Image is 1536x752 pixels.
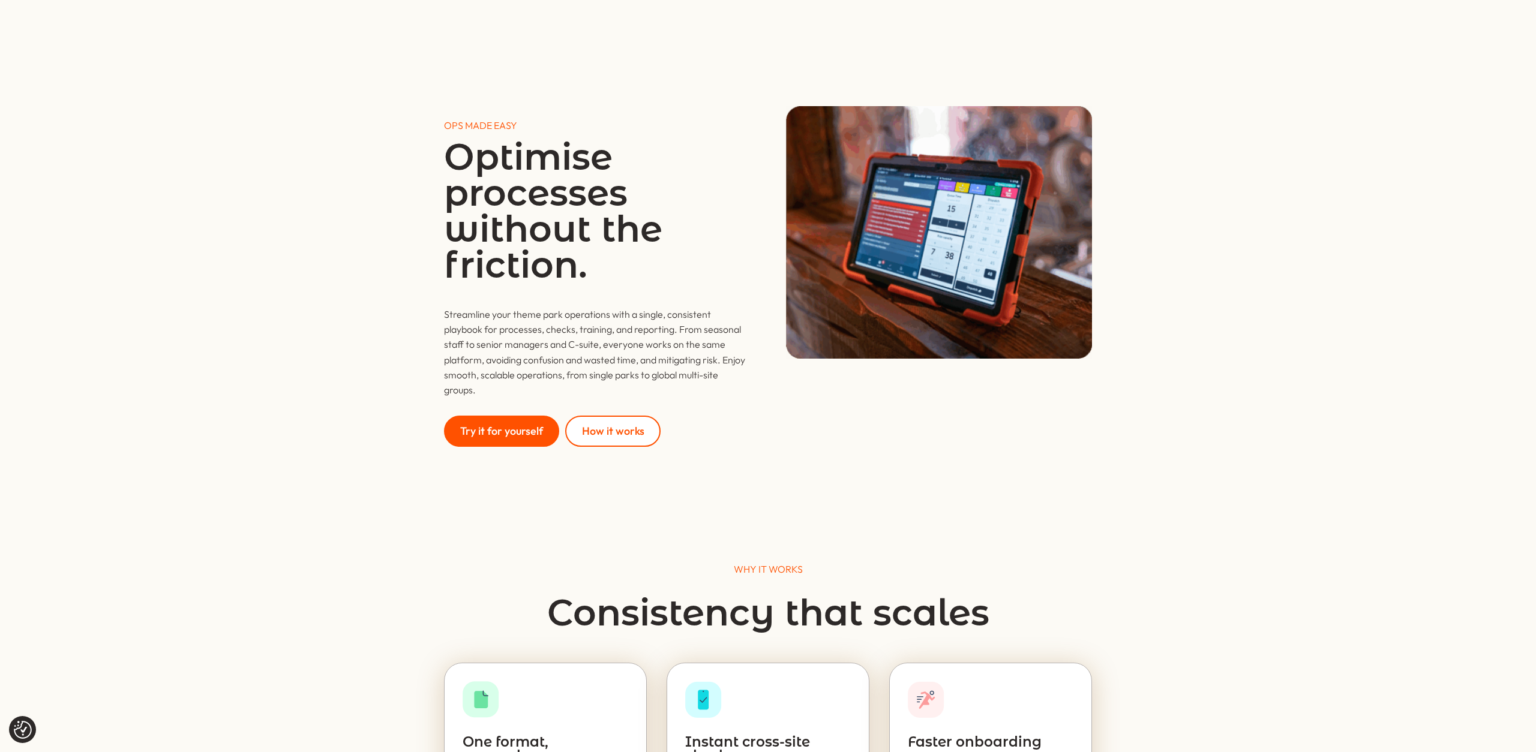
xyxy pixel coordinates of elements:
[444,562,1092,577] p: WHY IT WORKS
[444,307,750,398] div: Streamline your theme park operations with a single, consistent playbook for processes, checks, t...
[786,106,1092,359] img: Process optimisation & scale
[547,591,989,634] span: Consistency that scales
[444,416,559,447] a: Try it for yourself
[14,721,32,739] img: Revisit consent button
[444,139,750,289] h1: Optimise processes without the friction.
[444,118,750,133] p: OPS MADE EASY
[14,721,32,739] button: Consent Preferences
[565,416,660,447] a: How it works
